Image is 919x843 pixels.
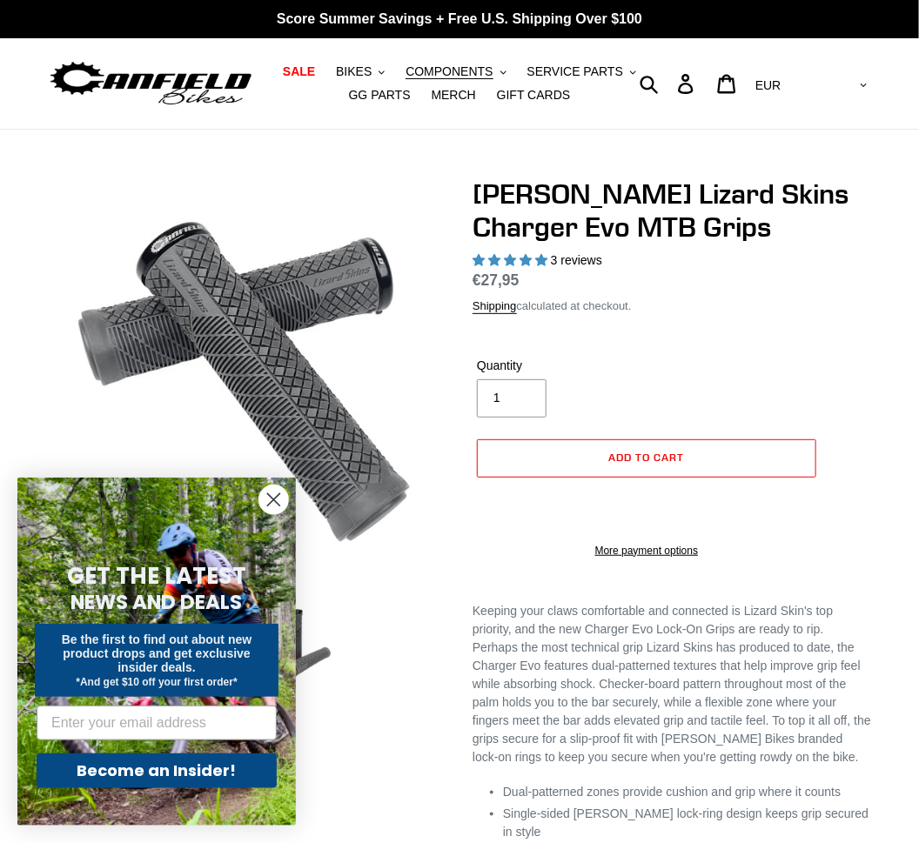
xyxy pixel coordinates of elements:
span: 3 reviews [551,253,602,267]
span: GIFT CARDS [497,88,571,103]
button: SERVICE PARTS [519,60,645,84]
label: Quantity [477,357,642,375]
a: More payment options [477,543,816,559]
a: GIFT CARDS [488,84,580,107]
h1: [PERSON_NAME] Lizard Skins Charger Evo MTB Grips [473,177,871,244]
a: GG PARTS [340,84,419,107]
span: SERVICE PARTS [527,64,623,79]
input: Enter your email address [37,706,277,740]
span: *And get $10 off your first order* [76,676,237,688]
a: Shipping [473,299,517,314]
span: BIKES [336,64,372,79]
span: Keeping your claws comfortable and connected is Lizard Skin's top priority, and the new Charger E... [473,604,871,764]
button: BIKES [327,60,393,84]
span: COMPONENTS [406,64,493,79]
span: GET THE LATEST [67,560,246,592]
div: calculated at checkout. [473,298,871,315]
span: €27,95 [473,271,520,289]
li: Single-sided [PERSON_NAME] lock-ring design keeps grip secured in style [503,805,871,841]
a: MERCH [423,84,485,107]
span: NEWS AND DEALS [71,588,243,616]
span: MERCH [432,88,476,103]
span: 5.00 stars [473,253,551,267]
span: GG PARTS [349,88,411,103]
iframe: PayPal-paypal [477,486,816,524]
a: SALE [274,60,324,84]
button: Close dialog [258,485,289,515]
img: Canfield Bikes [48,57,254,109]
button: Add to cart [477,439,816,478]
button: COMPONENTS [397,60,514,84]
span: Add to cart [609,451,685,464]
li: Dual-patterned zones provide cushion and grip where it counts [503,783,871,801]
span: SALE [283,64,315,79]
button: Become an Insider! [37,753,277,788]
span: Be the first to find out about new product drops and get exclusive insider deals. [62,632,252,674]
